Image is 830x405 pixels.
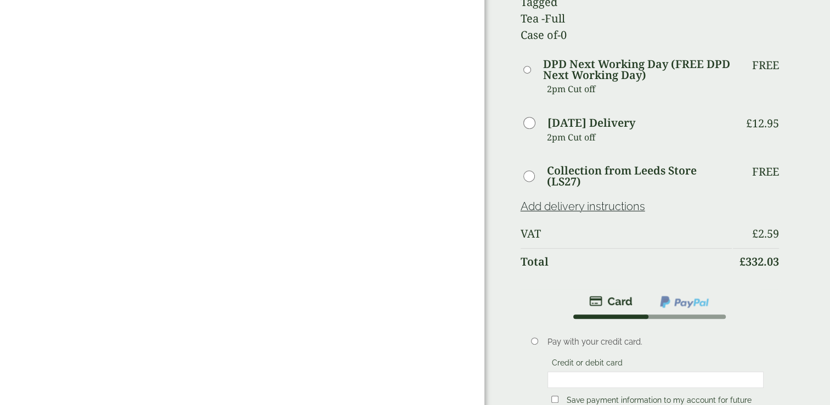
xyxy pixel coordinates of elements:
label: DPD Next Working Day (FREE DPD Next Working Day) [543,59,732,81]
img: ppcp-gateway.png [659,295,710,309]
label: Credit or debit card [547,358,627,370]
p: 2pm Cut off [547,129,732,145]
img: stripe.png [589,295,633,308]
iframe: Secure card payment input frame [551,375,760,385]
span: £ [739,254,746,269]
p: Free [752,59,779,72]
p: 2pm Cut off [547,81,732,97]
label: Collection from Leeds Store (LS27) [547,165,732,187]
label: [DATE] Delivery [547,117,635,128]
a: Add delivery instructions [521,200,645,213]
th: VAT [521,221,732,247]
bdi: 12.95 [746,116,779,131]
p: Free [752,165,779,178]
span: £ [746,116,752,131]
span: £ [752,226,758,241]
bdi: 332.03 [739,254,779,269]
th: Total [521,248,732,275]
p: Pay with your credit card. [547,336,763,348]
bdi: 2.59 [752,226,779,241]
